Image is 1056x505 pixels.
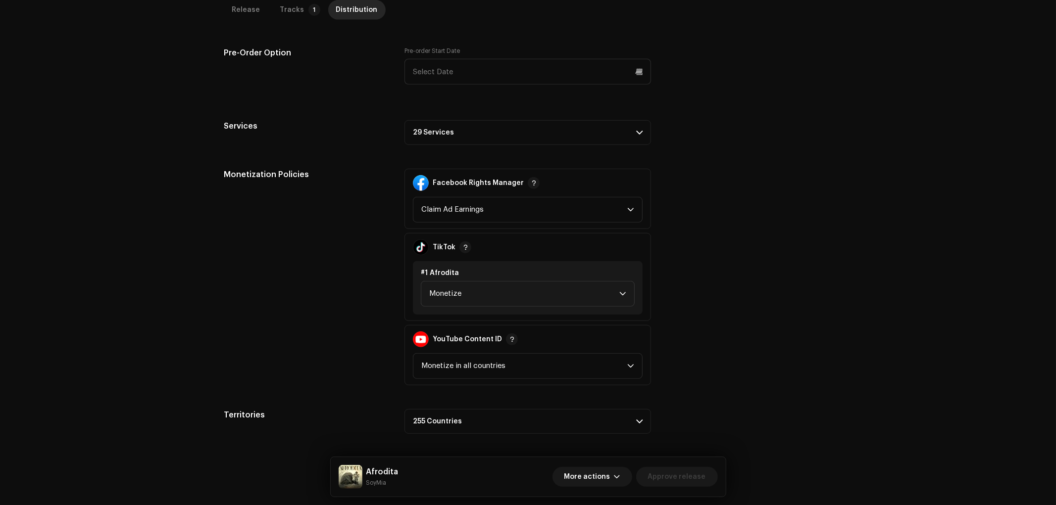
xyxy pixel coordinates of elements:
[433,179,524,187] strong: Facebook Rights Manager
[404,59,651,85] input: Select Date
[564,467,610,487] span: More actions
[339,465,362,489] img: ae2a6404-c4a0-433d-892d-1c706444f8f0
[404,409,651,434] p-accordion-header: 255 Countries
[433,335,502,343] strong: YouTube Content ID
[636,467,718,487] button: Approve release
[404,47,460,55] label: Pre-order Start Date
[421,354,627,378] span: Monetize in all countries
[421,197,627,222] span: Claim Ad Earnings
[429,281,619,306] span: Monetize
[366,478,399,488] small: Afrodita
[619,281,626,306] div: dropdown trigger
[627,197,634,222] div: dropdown trigger
[553,467,632,487] button: More actions
[627,354,634,378] div: dropdown trigger
[404,120,651,145] p-accordion-header: 29 Services
[224,169,389,181] h5: Monetization Policies
[433,243,455,251] strong: TikTok
[224,47,389,59] h5: Pre-Order Option
[648,467,706,487] span: Approve release
[224,120,389,132] h5: Services
[421,269,635,277] div: #1 Afrodita
[224,409,389,421] h5: Territories
[366,466,399,478] h5: Afrodita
